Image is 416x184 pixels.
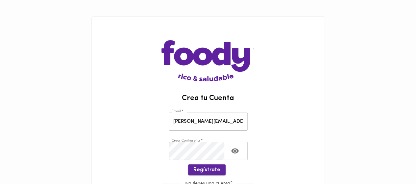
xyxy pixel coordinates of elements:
button: Regístrate [188,164,226,175]
img: logo-main-page.png [161,17,255,81]
button: Toggle password visibility [227,143,243,159]
span: Regístrate [193,167,220,173]
iframe: Messagebird Livechat Widget [378,146,409,177]
h2: Crea tu Cuenta [92,94,325,102]
input: pepitoperez@gmail.com [169,113,248,131]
